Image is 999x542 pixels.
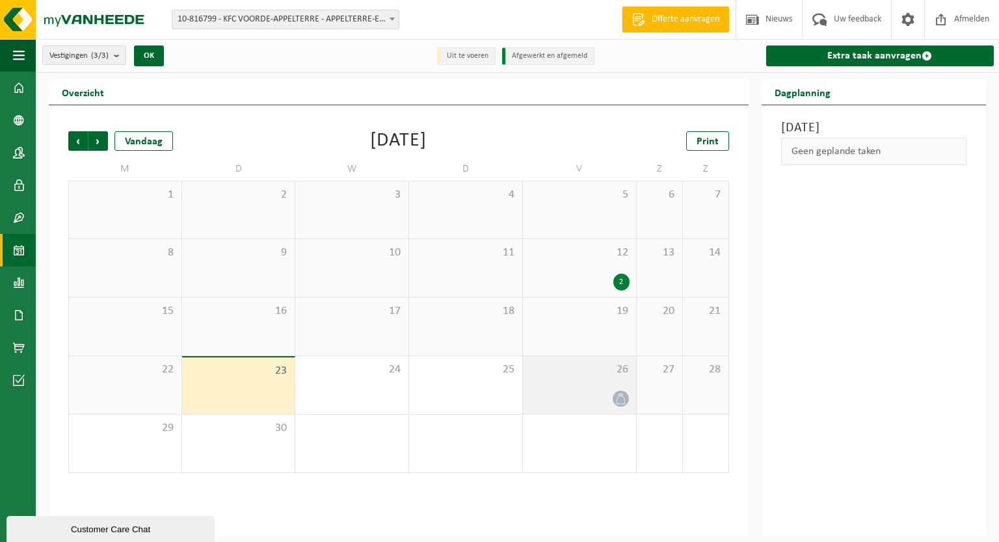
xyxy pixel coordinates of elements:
[416,188,516,202] span: 4
[689,363,722,377] span: 28
[697,136,719,147] span: Print
[781,118,966,138] h3: [DATE]
[643,188,676,202] span: 6
[370,131,427,151] div: [DATE]
[68,131,88,151] span: Vorige
[416,304,516,318] span: 18
[91,51,109,60] count: (3/3)
[302,304,402,318] span: 17
[134,45,164,66] button: OK
[302,188,402,202] span: 3
[75,246,175,260] span: 8
[689,246,722,260] span: 14
[689,304,722,318] span: 21
[189,364,289,378] span: 23
[683,157,729,181] td: Z
[75,188,175,202] span: 1
[529,363,630,377] span: 26
[68,157,182,181] td: M
[686,131,729,151] a: Print
[75,363,175,377] span: 22
[648,13,723,26] span: Offerte aanvragen
[114,131,173,151] div: Vandaag
[302,363,402,377] span: 24
[182,157,296,181] td: D
[49,79,117,105] h2: Overzicht
[762,79,844,105] h2: Dagplanning
[302,246,402,260] span: 10
[75,421,175,435] span: 29
[189,246,289,260] span: 9
[295,157,409,181] td: W
[416,246,516,260] span: 11
[189,304,289,318] span: 16
[88,131,108,151] span: Volgende
[613,274,630,290] div: 2
[189,421,289,435] span: 30
[523,157,637,181] td: V
[781,138,966,165] div: Geen geplande taken
[529,246,630,260] span: 12
[7,513,217,542] iframe: chat widget
[637,157,683,181] td: Z
[766,45,994,66] a: Extra taak aanvragen
[49,46,109,66] span: Vestigingen
[75,304,175,318] span: 15
[529,304,630,318] span: 19
[689,188,722,202] span: 7
[172,10,399,29] span: 10-816799 - KFC VOORDE-APPELTERRE - APPELTERRE-EICHEM
[409,157,523,181] td: D
[189,188,289,202] span: 2
[622,6,729,32] a: Offerte aanvragen
[437,47,496,65] li: Uit te voeren
[502,47,594,65] li: Afgewerkt en afgemeld
[529,188,630,202] span: 5
[416,363,516,377] span: 25
[643,363,676,377] span: 27
[643,304,676,318] span: 20
[42,45,126,65] button: Vestigingen(3/3)
[643,246,676,260] span: 13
